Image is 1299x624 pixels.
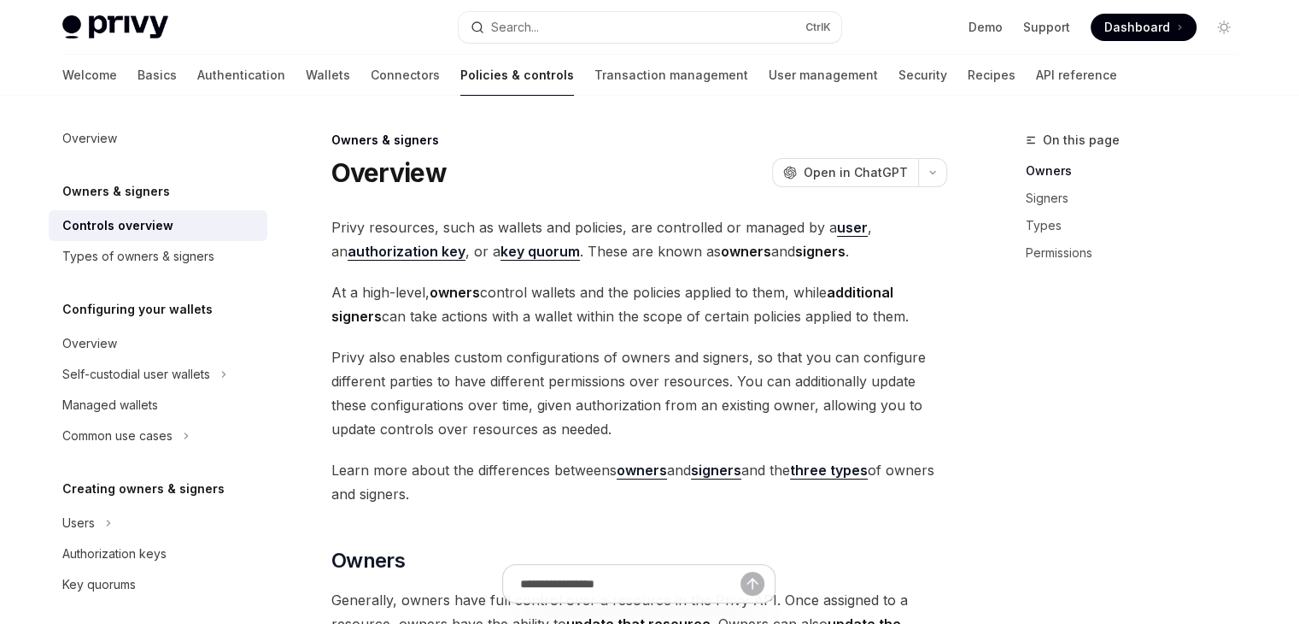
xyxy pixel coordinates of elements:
a: User management [769,55,878,96]
a: key quorum [500,243,580,261]
span: Owners [331,547,405,574]
span: Learn more about the differences betweens and and the of owners and signers. [331,458,947,506]
div: Owners & signers [331,132,947,149]
a: Signers [1026,185,1251,212]
a: Dashboard [1091,14,1197,41]
h5: Configuring your wallets [62,299,213,320]
h5: Owners & signers [62,181,170,202]
div: Overview [62,333,117,354]
button: Search...CtrlK [459,12,841,43]
div: Common use cases [62,426,173,446]
h1: Overview [331,157,447,188]
a: three types [790,462,868,480]
a: Transaction management [594,55,748,96]
a: Connectors [371,55,440,96]
a: API reference [1036,55,1117,96]
strong: authorization key [348,243,465,260]
div: Self-custodial user wallets [62,364,210,385]
span: Privy resources, such as wallets and policies, are controlled or managed by a , an , or a . These... [331,215,947,263]
a: Types [1026,212,1251,239]
span: On this page [1043,130,1120,150]
div: Authorization keys [62,544,167,564]
span: Ctrl K [805,21,831,34]
button: Send message [740,572,764,596]
div: Controls overview [62,215,173,236]
a: Managed wallets [49,390,267,421]
div: Key quorums [62,574,136,595]
div: Types of owners & signers [62,246,214,267]
div: Managed wallets [62,395,158,415]
strong: user [837,219,868,236]
img: light logo [62,15,168,39]
strong: three types [790,462,868,479]
strong: owners [430,284,480,301]
a: Support [1023,19,1070,36]
a: authorization key [348,243,465,261]
a: Overview [49,123,267,154]
div: Search... [491,17,539,38]
a: owners [617,462,667,480]
a: user [837,219,868,237]
a: Policies & controls [460,55,574,96]
button: Toggle dark mode [1210,14,1238,41]
strong: signers [795,243,846,260]
span: Dashboard [1104,19,1170,36]
a: Security [898,55,947,96]
a: Wallets [306,55,350,96]
a: Owners [1026,157,1251,185]
button: Open in ChatGPT [772,158,918,187]
a: Key quorums [49,569,267,600]
span: Privy also enables custom configurations of owners and signers, so that you can configure differe... [331,345,947,441]
div: Overview [62,128,117,149]
span: Open in ChatGPT [804,164,908,181]
strong: key quorum [500,243,580,260]
a: Authentication [197,55,285,96]
a: Welcome [62,55,117,96]
a: Types of owners & signers [49,241,267,272]
div: Users [62,513,95,533]
a: Authorization keys [49,539,267,569]
a: Basics [138,55,177,96]
a: Recipes [968,55,1015,96]
a: signers [691,462,741,480]
a: Demo [968,19,1003,36]
a: Controls overview [49,210,267,241]
h5: Creating owners & signers [62,479,225,499]
span: At a high-level, control wallets and the policies applied to them, while can take actions with a ... [331,280,947,328]
a: Overview [49,328,267,359]
strong: owners [721,243,771,260]
strong: owners [617,462,667,479]
a: Permissions [1026,239,1251,267]
strong: signers [691,462,741,479]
